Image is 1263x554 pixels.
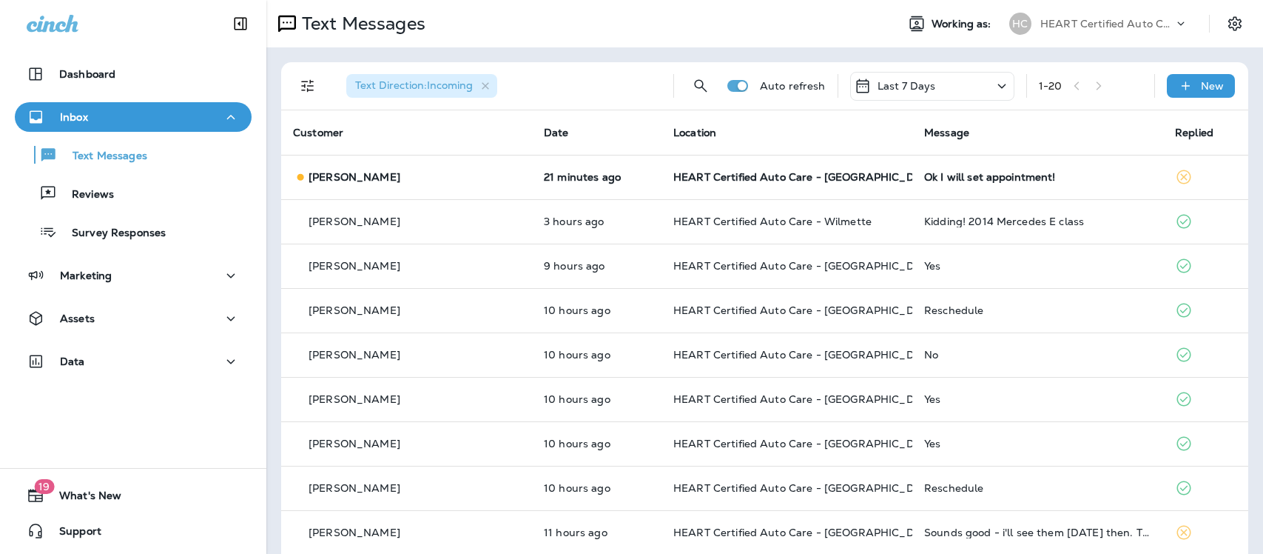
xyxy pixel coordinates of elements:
p: Aug 27, 2025 08:35 AM [544,527,650,538]
span: HEART Certified Auto Care - [GEOGRAPHIC_DATA] [673,304,939,317]
div: HC [1009,13,1031,35]
p: Dashboard [59,68,115,80]
p: Assets [60,313,95,324]
button: Inbox [15,102,252,132]
p: Last 7 Days [878,80,936,92]
span: What's New [44,490,121,507]
span: Message [924,126,969,139]
p: HEART Certified Auto Care [1040,18,1173,30]
span: HEART Certified Auto Care - [GEOGRAPHIC_DATA] [673,393,939,406]
p: Reviews [57,188,114,202]
p: Text Messages [296,13,425,35]
div: Yes [924,260,1151,272]
p: New [1201,80,1224,92]
div: Kidding! 2014 Mercedes E class [924,216,1151,227]
button: Marketing [15,261,252,290]
span: Customer [293,126,343,139]
button: Collapse Sidebar [220,9,261,39]
p: [PERSON_NAME] [309,349,400,361]
p: [PERSON_NAME] [309,393,400,405]
p: Data [60,356,85,367]
p: [PERSON_NAME] [309,438,400,450]
p: Inbox [60,111,88,123]
span: HEART Certified Auto Care - [GEOGRAPHIC_DATA] [673,437,939,450]
button: 19What's New [15,481,252,510]
p: [PERSON_NAME] [309,527,400,538]
span: Support [44,525,101,543]
span: Replied [1175,126,1213,139]
p: [PERSON_NAME] [309,304,400,316]
p: Marketing [60,270,112,281]
div: Text Direction:Incoming [346,74,497,98]
button: Text Messages [15,139,252,170]
span: HEART Certified Auto Care - [GEOGRAPHIC_DATA] [673,526,939,539]
div: Reschedule [924,304,1151,316]
p: Aug 27, 2025 09:46 AM [544,260,650,272]
div: Reschedule [924,482,1151,494]
span: HEART Certified Auto Care - [GEOGRAPHIC_DATA] [673,170,939,184]
span: 19 [34,479,54,494]
p: Aug 27, 2025 09:23 AM [544,304,650,316]
div: Yes [924,393,1151,405]
span: HEART Certified Auto Care - Wilmette [673,215,872,228]
p: [PERSON_NAME] [309,482,400,494]
button: Filters [293,71,323,101]
div: Yes [924,438,1151,450]
button: Dashboard [15,59,252,89]
div: Sounds good - i'll see them Friday then. Thanks again! [924,527,1151,538]
p: Aug 27, 2025 09:05 AM [544,393,650,405]
button: Support [15,516,252,546]
span: Date [544,126,569,139]
button: Reviews [15,178,252,209]
span: HEART Certified Auto Care - [GEOGRAPHIC_DATA] [673,259,939,273]
span: HEART Certified Auto Care - [GEOGRAPHIC_DATA] [673,348,939,361]
div: Ok I will set appointment! [924,171,1151,183]
div: No [924,349,1151,361]
p: Aug 27, 2025 04:28 PM [544,216,650,227]
p: Auto refresh [760,80,826,92]
span: Working as: [932,18,994,30]
div: 1 - 20 [1039,80,1062,92]
p: Aug 27, 2025 09:03 AM [544,482,650,494]
button: Survey Responses [15,216,252,247]
p: Aug 27, 2025 09:04 AM [544,438,650,450]
p: Aug 27, 2025 07:24 PM [544,171,650,183]
span: Text Direction : Incoming [355,79,473,92]
p: Survey Responses [57,227,166,241]
button: Assets [15,304,252,333]
p: [PERSON_NAME] [309,171,400,183]
button: Settings [1222,10,1248,37]
button: Search Messages [686,71,715,101]
p: [PERSON_NAME] [309,260,400,272]
button: Data [15,347,252,376]
p: Aug 27, 2025 09:05 AM [544,349,650,361]
span: HEART Certified Auto Care - [GEOGRAPHIC_DATA] [673,481,939,495]
span: Location [673,126,716,139]
p: Text Messages [58,150,147,164]
p: [PERSON_NAME] [309,216,400,227]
